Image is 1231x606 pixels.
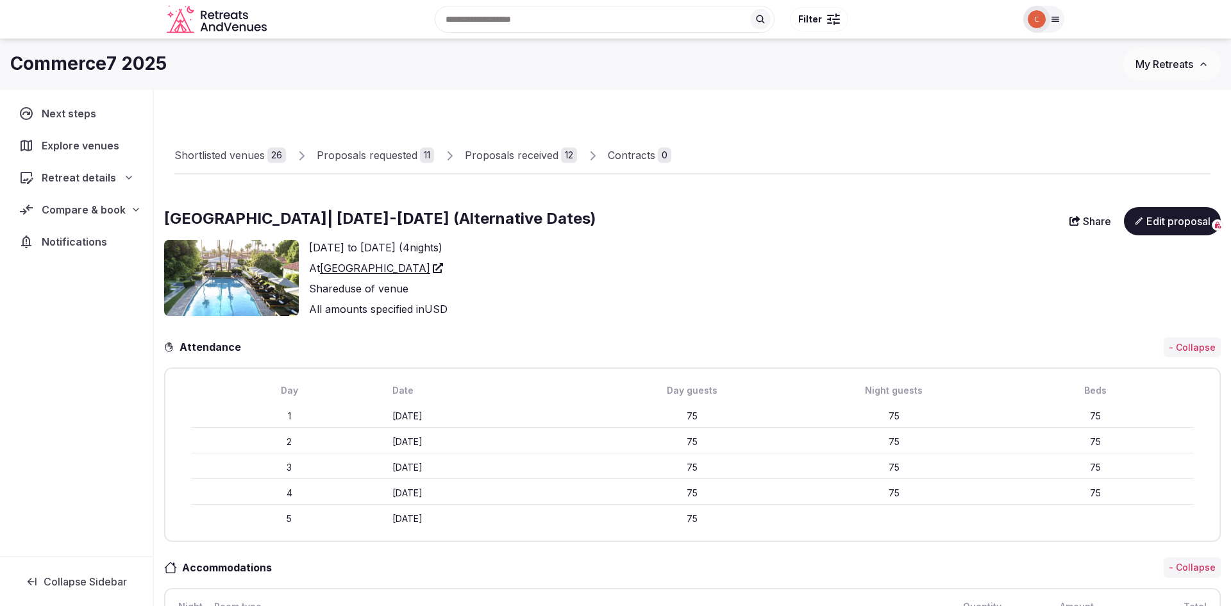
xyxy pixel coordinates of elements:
div: 1 [191,410,387,423]
div: Night guests [796,384,992,397]
button: Collapse Sidebar [10,568,142,596]
span: [GEOGRAPHIC_DATA]| [DATE]-[DATE] (Alternative Dates) [164,209,596,228]
div: [DATE] [392,487,589,500]
span: to [348,241,357,254]
h3: Attendance [174,339,251,355]
div: 75 [796,487,992,500]
button: - Collapse [1164,337,1221,358]
span: Notifications [42,234,112,249]
div: 26 [267,147,286,163]
div: 12 [561,147,577,163]
span: Collapse Sidebar [44,575,127,588]
div: 75 [594,410,791,423]
div: 75 [594,461,791,474]
div: 2 [191,435,387,448]
h3: Accommodations [177,560,285,575]
div: [DATE] [392,435,589,448]
div: 75 [796,461,992,474]
div: [DATE] [392,512,589,525]
span: Retreat details [42,170,116,185]
div: Contracts [608,147,655,163]
span: ( 4 nights) [399,241,442,254]
div: 75 [594,512,791,525]
div: Shared [309,281,448,296]
svg: Retreats and Venues company logo [167,5,269,34]
a: [GEOGRAPHIC_DATA] [320,260,443,276]
a: Proposals requested11 [317,137,434,174]
span: At [309,262,320,274]
a: Contracts0 [608,137,671,174]
div: Proposals requested [317,147,417,163]
button: Filter [790,7,848,31]
div: 5 [191,512,387,525]
h1: Commerce7 2025 [10,51,167,76]
a: Proposals received12 [465,137,577,174]
img: Catalina [1028,10,1046,28]
div: 75 [998,435,1194,448]
img: Venue cover photo [164,240,299,317]
div: Beds [998,384,1194,397]
a: Notifications [10,228,142,255]
div: [DATE] [392,410,589,423]
div: 75 [594,435,791,448]
div: 4 [191,487,387,500]
div: 75 [796,435,992,448]
div: Proposals received [465,147,558,163]
span: Compare & book [42,202,126,217]
button: My Retreats [1123,48,1221,80]
div: Date [392,384,589,397]
a: Next steps [10,100,142,127]
a: Visit the homepage [167,5,269,34]
span: My Retreats [1135,58,1193,71]
div: Shortlisted venues [174,147,265,163]
div: 75 [998,461,1194,474]
div: 0 [658,147,671,163]
div: 75 [594,487,791,500]
span: Filter [798,13,822,26]
div: USD [309,301,448,317]
div: 75 [998,410,1194,423]
div: 11 [420,147,434,163]
div: Day [191,384,387,397]
span: Explore venues [42,138,124,153]
div: Day guests [594,384,791,397]
a: Shortlisted venues26 [174,137,286,174]
span: use of venue [344,282,408,295]
div: [DATE] [392,461,589,474]
div: [DATE] [DATE] [309,240,448,255]
div: 75 [796,410,992,423]
div: 75 [998,487,1194,500]
button: Share [1062,210,1119,233]
span: All amounts specified in [309,303,424,316]
div: 3 [191,461,387,474]
button: - Collapse [1164,557,1221,578]
a: Explore venues [10,132,142,159]
button: Edit proposal [1124,207,1221,235]
span: Next steps [42,106,101,121]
